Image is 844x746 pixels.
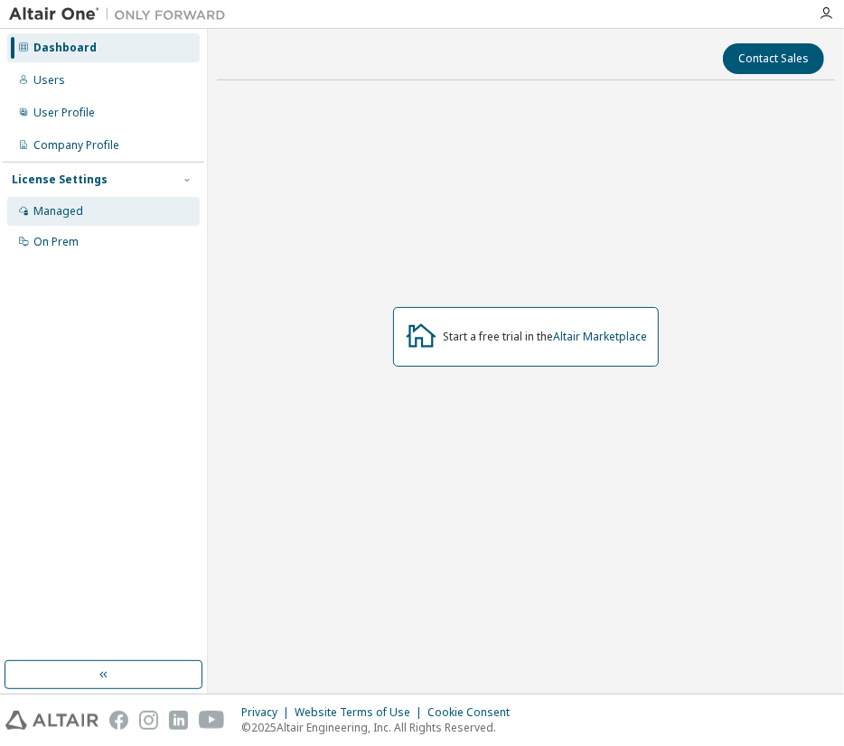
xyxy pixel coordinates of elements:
[5,711,98,730] img: altair_logo.svg
[33,41,97,55] div: Dashboard
[33,138,119,153] div: Company Profile
[443,330,647,344] div: Start a free trial in the
[553,329,647,344] a: Altair Marketplace
[33,235,79,249] div: On Prem
[33,204,83,219] div: Managed
[723,43,824,74] button: Contact Sales
[427,705,520,720] div: Cookie Consent
[295,705,427,720] div: Website Terms of Use
[199,711,225,730] img: youtube.svg
[9,5,235,23] img: Altair One
[139,711,158,730] img: instagram.svg
[241,720,520,735] p: © 2025 Altair Engineering, Inc. All Rights Reserved.
[109,711,128,730] img: facebook.svg
[241,705,295,720] div: Privacy
[33,73,65,88] div: Users
[169,711,188,730] img: linkedin.svg
[33,106,95,120] div: User Profile
[12,173,108,187] div: License Settings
